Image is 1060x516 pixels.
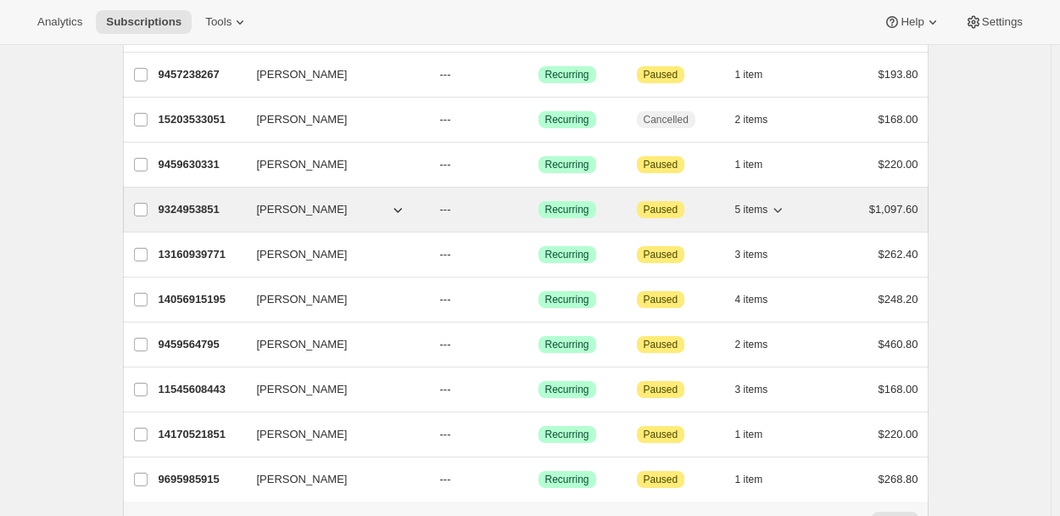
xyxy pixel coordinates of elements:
[159,378,918,401] div: 11545608443[PERSON_NAME]---SuccessRecurringAttentionPaused3 items$168.00
[257,336,348,353] span: [PERSON_NAME]
[735,428,763,441] span: 1 item
[735,248,768,261] span: 3 items
[735,68,763,81] span: 1 item
[644,338,678,351] span: Paused
[879,383,918,395] span: $168.00
[205,15,232,29] span: Tools
[159,201,243,218] p: 9324953851
[159,246,243,263] p: 13160939771
[159,291,243,308] p: 14056915195
[257,426,348,443] span: [PERSON_NAME]
[159,198,918,222] div: 9324953851[PERSON_NAME]---SuccessRecurringAttentionPaused5 items$1,097.60
[257,201,348,218] span: [PERSON_NAME]
[869,203,918,216] span: $1,097.60
[440,68,451,81] span: ---
[735,203,768,216] span: 5 items
[873,10,951,34] button: Help
[247,61,416,88] button: [PERSON_NAME]
[982,15,1023,29] span: Settings
[440,113,451,126] span: ---
[159,423,918,446] div: 14170521851[PERSON_NAME]---SuccessRecurringAttentionPaused1 item$220.00
[257,66,348,83] span: [PERSON_NAME]
[247,286,416,313] button: [PERSON_NAME]
[159,336,243,353] p: 9459564795
[159,288,918,311] div: 14056915195[PERSON_NAME]---SuccessRecurringAttentionPaused4 items$248.20
[257,111,348,128] span: [PERSON_NAME]
[159,471,243,488] p: 9695985915
[247,106,416,133] button: [PERSON_NAME]
[901,15,923,29] span: Help
[879,428,918,440] span: $220.00
[440,158,451,171] span: ---
[735,63,782,87] button: 1 item
[159,468,918,491] div: 9695985915[PERSON_NAME]---SuccessRecurringAttentionPaused1 item$268.80
[735,293,768,306] span: 4 items
[195,10,259,34] button: Tools
[96,10,192,34] button: Subscriptions
[735,423,782,446] button: 1 item
[644,473,678,486] span: Paused
[735,243,787,266] button: 3 items
[257,471,348,488] span: [PERSON_NAME]
[440,338,451,351] span: ---
[545,203,589,216] span: Recurring
[879,68,918,81] span: $193.80
[247,241,416,268] button: [PERSON_NAME]
[159,156,243,173] p: 9459630331
[545,68,589,81] span: Recurring
[545,428,589,441] span: Recurring
[735,288,787,311] button: 4 items
[545,113,589,126] span: Recurring
[545,383,589,396] span: Recurring
[247,196,416,223] button: [PERSON_NAME]
[257,246,348,263] span: [PERSON_NAME]
[27,10,92,34] button: Analytics
[735,153,782,177] button: 1 item
[257,381,348,398] span: [PERSON_NAME]
[545,158,589,171] span: Recurring
[440,203,451,216] span: ---
[644,68,678,81] span: Paused
[644,248,678,261] span: Paused
[735,468,782,491] button: 1 item
[106,15,181,29] span: Subscriptions
[735,333,787,356] button: 2 items
[440,248,451,261] span: ---
[735,108,787,132] button: 2 items
[159,426,243,443] p: 14170521851
[644,203,678,216] span: Paused
[37,15,82,29] span: Analytics
[735,113,768,126] span: 2 items
[735,473,763,486] span: 1 item
[644,158,678,171] span: Paused
[644,383,678,396] span: Paused
[247,376,416,403] button: [PERSON_NAME]
[644,428,678,441] span: Paused
[879,293,918,306] span: $248.20
[735,198,787,222] button: 5 items
[247,151,416,178] button: [PERSON_NAME]
[879,113,918,126] span: $168.00
[159,111,243,128] p: 15203533051
[879,338,918,351] span: $460.80
[257,291,348,308] span: [PERSON_NAME]
[955,10,1033,34] button: Settings
[735,158,763,171] span: 1 item
[247,421,416,448] button: [PERSON_NAME]
[257,156,348,173] span: [PERSON_NAME]
[159,243,918,266] div: 13160939771[PERSON_NAME]---SuccessRecurringAttentionPaused3 items$262.40
[879,473,918,485] span: $268.80
[440,383,451,395] span: ---
[440,473,451,485] span: ---
[735,378,787,401] button: 3 items
[159,66,243,83] p: 9457238267
[247,466,416,493] button: [PERSON_NAME]
[735,338,768,351] span: 2 items
[644,293,678,306] span: Paused
[545,473,589,486] span: Recurring
[440,428,451,440] span: ---
[159,63,918,87] div: 9457238267[PERSON_NAME]---SuccessRecurringAttentionPaused1 item$193.80
[440,293,451,306] span: ---
[159,333,918,356] div: 9459564795[PERSON_NAME]---SuccessRecurringAttentionPaused2 items$460.80
[879,248,918,261] span: $262.40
